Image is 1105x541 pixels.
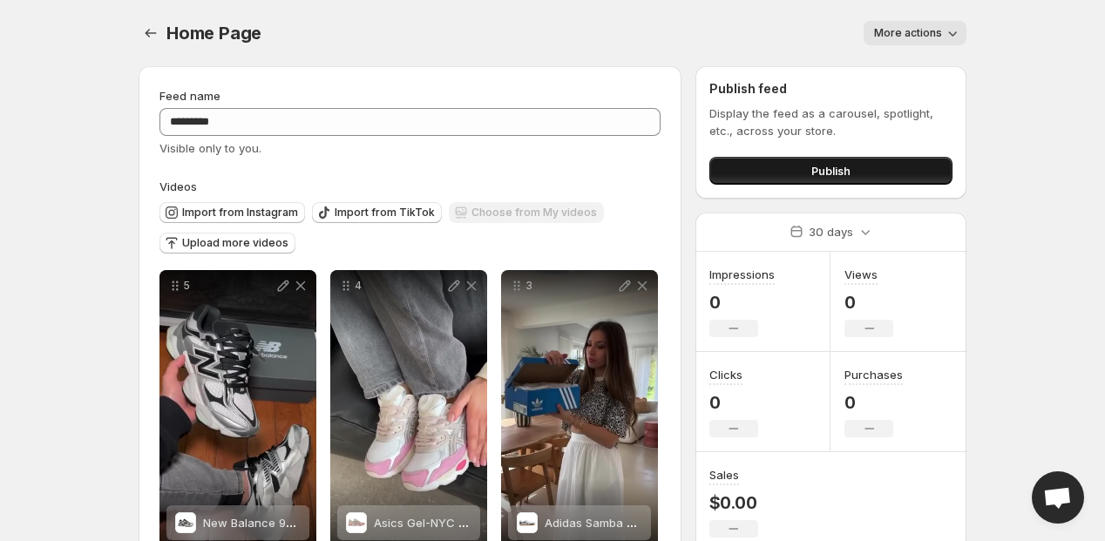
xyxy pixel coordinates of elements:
h3: Purchases [844,366,903,383]
span: Home Page [166,23,261,44]
button: Upload more videos [159,233,295,254]
h3: Clicks [709,366,742,383]
p: Display the feed as a carousel, spotlight, etc., across your store. [709,105,952,139]
span: Visible only to you. [159,141,261,155]
h3: Sales [709,466,739,484]
p: 5 [184,279,275,293]
span: Adidas Samba Silver Metallic Cracked [545,516,752,530]
p: 0 [709,392,758,413]
button: Import from Instagram [159,202,305,223]
p: 3 [525,279,616,293]
p: 0 [844,292,893,313]
button: Settings [139,21,163,45]
a: Open chat [1032,471,1084,524]
span: New Balance 9060 Shoe Palace Metalic [203,516,424,530]
h3: Impressions [709,266,775,283]
span: Import from TikTok [335,206,435,220]
button: More actions [864,21,966,45]
button: Import from TikTok [312,202,442,223]
span: Videos [159,179,197,193]
p: 30 days [809,223,853,240]
span: Asics Gel-NYC Cream Mineral Beige Pink [374,516,599,530]
p: $0.00 [709,492,758,513]
p: 0 [709,292,775,313]
p: 4 [355,279,445,293]
img: Adidas Samba Silver Metallic Cracked [517,512,538,533]
h3: Views [844,266,878,283]
img: New Balance 9060 Shoe Palace Metalic [175,512,196,533]
button: Publish [709,157,952,185]
p: 0 [844,392,903,413]
span: Upload more videos [182,236,288,250]
span: More actions [874,26,942,40]
span: Publish [811,162,851,179]
span: Feed name [159,89,220,103]
h2: Publish feed [709,80,952,98]
img: Asics Gel-NYC Cream Mineral Beige Pink [346,512,367,533]
span: Import from Instagram [182,206,298,220]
